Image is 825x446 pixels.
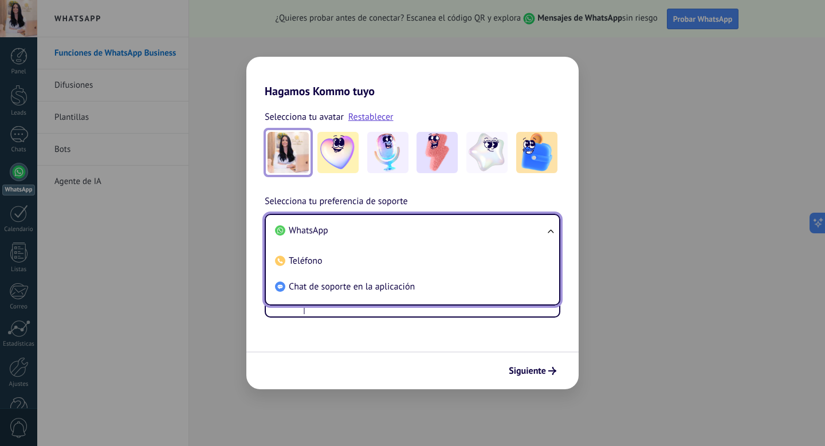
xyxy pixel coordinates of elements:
span: WhatsApp [289,225,328,236]
h2: Hagamos Kommo tuyo [246,57,579,98]
img: -1.jpeg [317,132,359,173]
span: Selecciona tu preferencia de soporte [265,194,408,209]
a: Restablecer [348,111,394,123]
img: -5.jpeg [516,132,557,173]
span: Chat de soporte en la aplicación [289,281,415,292]
span: Teléfono [289,255,323,267]
span: Selecciona tu avatar [265,109,344,124]
button: Siguiente [504,361,561,381]
img: -4.jpeg [466,132,508,173]
img: -3.jpeg [417,132,458,173]
span: Siguiente [509,367,546,375]
img: -2.jpeg [367,132,408,173]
